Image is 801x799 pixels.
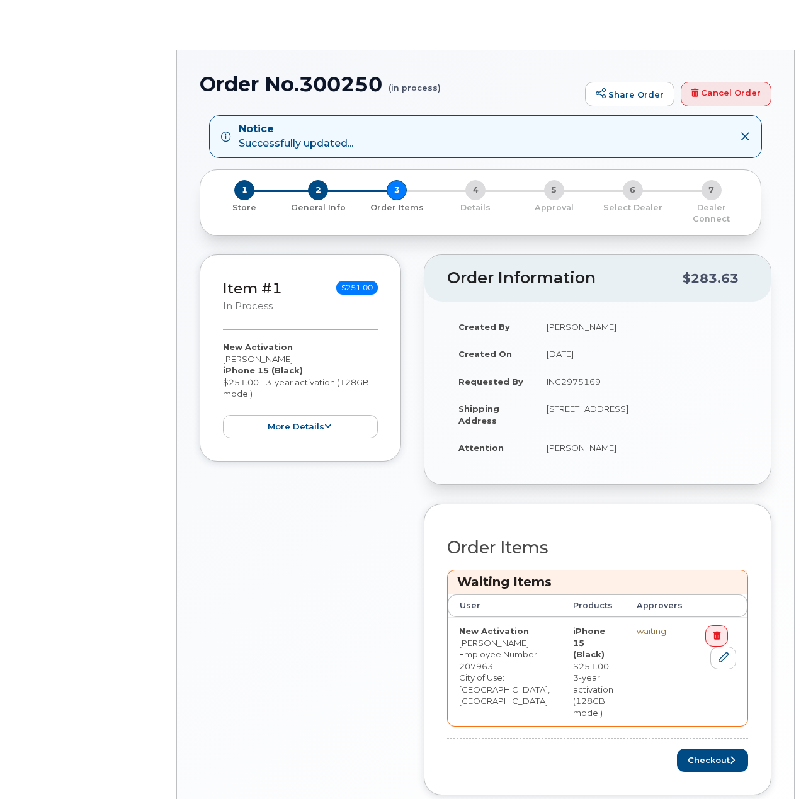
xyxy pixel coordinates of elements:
a: Share Order [585,82,674,107]
a: 2 General Info [279,200,358,213]
h1: Order No.300250 [200,73,579,95]
td: [PERSON_NAME] City of Use: [GEOGRAPHIC_DATA], [GEOGRAPHIC_DATA] [448,617,562,727]
p: General Info [284,202,353,213]
strong: iPhone 15 (Black) [573,626,605,659]
h2: Order Items [447,538,748,557]
small: in process [223,300,273,312]
strong: Notice [239,122,353,137]
strong: iPhone 15 (Black) [223,365,303,375]
h3: Waiting Items [457,574,738,591]
span: Employee Number: 207963 [459,649,539,671]
button: more details [223,415,378,438]
div: $283.63 [683,266,739,290]
strong: Shipping Address [458,404,499,426]
span: $251.00 [336,281,378,295]
strong: Created By [458,322,510,332]
span: 2 [308,180,328,200]
div: Successfully updated... [239,122,353,151]
p: Store [215,202,274,213]
strong: New Activation [459,626,529,636]
strong: Attention [458,443,504,453]
h2: Order Information [447,269,683,287]
td: INC2975169 [535,368,748,395]
strong: New Activation [223,342,293,352]
td: $251.00 - 3-year activation (128GB model) [562,617,625,727]
div: waiting [637,625,683,637]
small: (in process) [389,73,441,93]
strong: Requested By [458,377,523,387]
td: [DATE] [535,340,748,368]
strong: Created On [458,349,512,359]
a: 1 Store [210,200,279,213]
td: [PERSON_NAME] [535,313,748,341]
td: [STREET_ADDRESS] [535,395,748,434]
div: [PERSON_NAME] $251.00 - 3-year activation (128GB model) [223,341,378,438]
a: Item #1 [223,280,282,297]
button: Checkout [677,749,748,772]
th: Products [562,594,625,617]
span: 1 [234,180,254,200]
td: [PERSON_NAME] [535,434,748,462]
a: Cancel Order [681,82,771,107]
th: Approvers [625,594,694,617]
th: User [448,594,562,617]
